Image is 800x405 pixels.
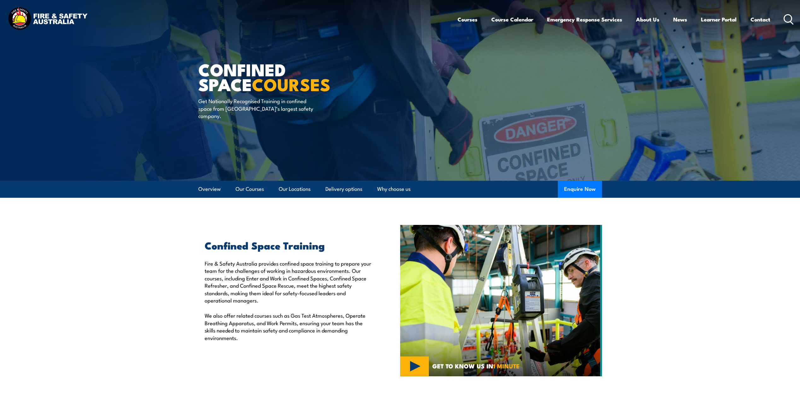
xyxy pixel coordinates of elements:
[750,11,770,28] a: Contact
[493,361,520,370] strong: 1 MINUTE
[325,181,362,197] a: Delivery options
[400,225,602,376] img: Confined Space Courses Australia
[198,62,354,91] h1: Confined Space
[491,11,533,28] a: Course Calendar
[252,71,330,97] strong: COURSES
[547,11,622,28] a: Emergency Response Services
[701,11,737,28] a: Learner Portal
[636,11,659,28] a: About Us
[673,11,687,28] a: News
[205,241,371,249] h2: Confined Space Training
[377,181,411,197] a: Why choose us
[279,181,311,197] a: Our Locations
[432,363,520,369] span: GET TO KNOW US IN
[198,97,313,119] p: Get Nationally Recognised Training in confined space from [GEOGRAPHIC_DATA]’s largest safety comp...
[558,181,602,198] button: Enquire Now
[205,260,371,304] p: Fire & Safety Australia provides confined space training to prepare your team for the challenges ...
[458,11,477,28] a: Courses
[236,181,264,197] a: Our Courses
[205,312,371,341] p: We also offer related courses such as Gas Test Atmospheres, Operate Breathing Apparatus, and Work...
[198,181,221,197] a: Overview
